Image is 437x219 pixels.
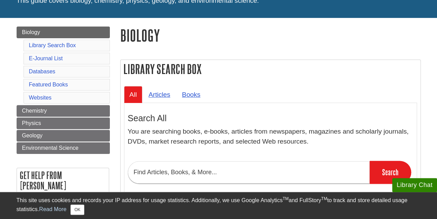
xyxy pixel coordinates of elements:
a: Environmental Science [17,142,110,154]
p: You are searching books, e-books, articles from newspapers, magazines and scholarly journals, DVD... [128,127,413,147]
a: E-Journal List [29,55,63,61]
div: This site uses cookies and records your IP address for usage statistics. Additionally, we use Goo... [17,196,421,215]
a: Articles [143,86,176,103]
span: Environmental Science [22,145,79,151]
h2: Library Search Box [121,60,420,78]
a: Chemistry [17,105,110,117]
a: Websites [29,95,52,101]
button: Library Chat [392,178,437,192]
h3: Search All [128,113,413,123]
span: Biology [22,29,40,35]
a: Biology [17,27,110,38]
a: Library Search Box [29,42,76,48]
h1: Biology [120,27,421,44]
span: Physics [22,120,41,126]
a: Databases [29,69,56,74]
span: Chemistry [22,108,47,114]
a: Featured Books [29,82,68,87]
h2: Get Help From [PERSON_NAME] [17,168,109,193]
input: Search [370,161,411,184]
span: Geology [22,133,43,138]
a: All [124,86,142,103]
a: Books [177,86,206,103]
a: Read More [39,206,66,212]
input: Find Articles, Books, & More... [128,161,370,184]
sup: TM [321,196,327,201]
button: Close [70,205,84,215]
sup: TM [283,196,288,201]
a: Physics [17,117,110,129]
a: Geology [17,130,110,142]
